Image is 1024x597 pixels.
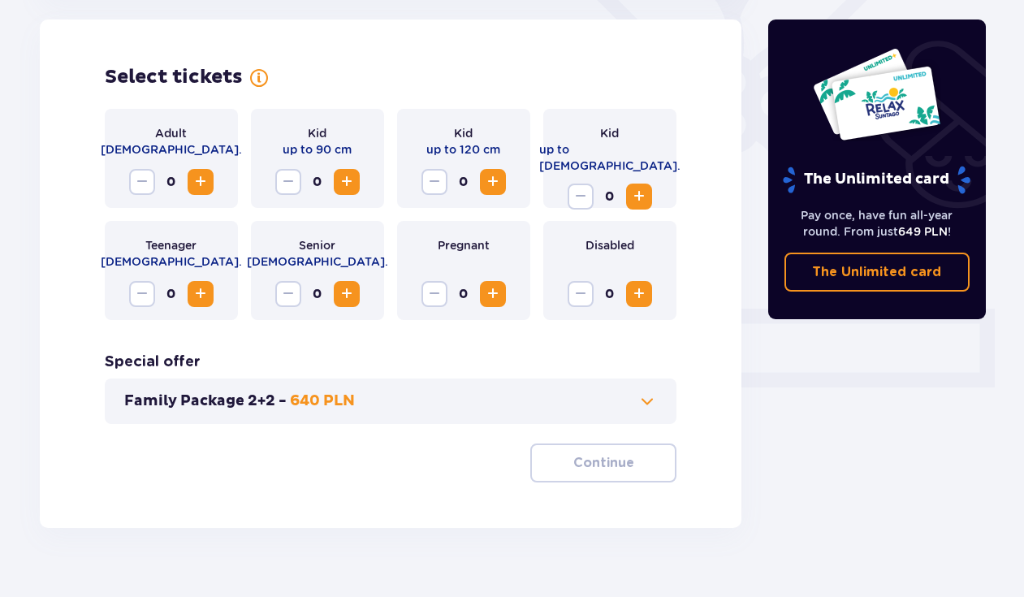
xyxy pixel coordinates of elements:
p: Select tickets [105,65,243,89]
button: Increase [480,281,506,307]
button: Increase [334,169,360,195]
button: Decrease [275,169,301,195]
p: 640 PLN [290,392,355,411]
button: Increase [188,281,214,307]
span: 0 [158,281,184,307]
p: up to 90 cm [283,141,352,158]
p: Teenager [145,237,197,253]
button: Decrease [275,281,301,307]
button: Increase [334,281,360,307]
p: [DEMOGRAPHIC_DATA]. [101,141,242,158]
p: The Unlimited card [781,166,972,194]
button: Decrease [421,169,447,195]
span: 0 [451,281,477,307]
p: [DEMOGRAPHIC_DATA]. [247,253,388,270]
p: Senior [299,237,335,253]
p: The Unlimited card [812,263,941,281]
p: Family Package 2+2 - [124,392,287,411]
p: [DEMOGRAPHIC_DATA]. [101,253,242,270]
span: 0 [305,281,331,307]
p: up to [DEMOGRAPHIC_DATA]. [539,141,681,174]
p: Kid [600,125,619,141]
a: The Unlimited card [784,253,970,292]
button: Increase [188,169,214,195]
span: 649 PLN [898,225,948,238]
p: Kid [454,125,473,141]
button: Decrease [129,281,155,307]
button: Decrease [568,184,594,210]
button: Continue [530,443,676,482]
span: 0 [158,169,184,195]
p: Adult [155,125,187,141]
button: Decrease [421,281,447,307]
button: Increase [626,184,652,210]
p: Continue [573,454,634,472]
p: Pay once, have fun all-year round. From just ! [784,207,970,240]
p: Special offer [105,353,201,372]
button: Increase [626,281,652,307]
span: 0 [305,169,331,195]
span: 0 [597,184,623,210]
p: Disabled [585,237,634,253]
p: up to 120 cm [426,141,500,158]
span: 0 [451,169,477,195]
button: Decrease [568,281,594,307]
p: Pregnant [438,237,490,253]
button: Increase [480,169,506,195]
button: Decrease [129,169,155,195]
p: Kid [308,125,326,141]
button: Family Package 2+2 -640 PLN [124,392,658,411]
span: 0 [597,281,623,307]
